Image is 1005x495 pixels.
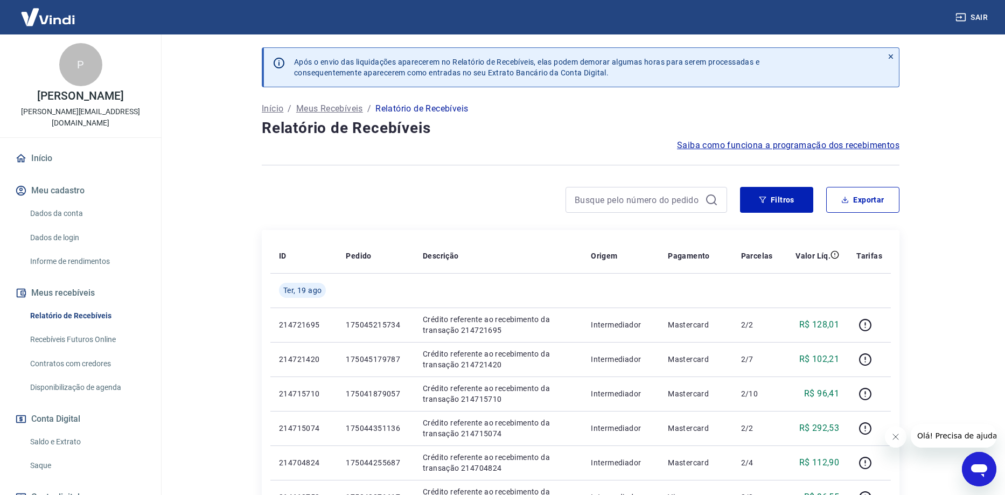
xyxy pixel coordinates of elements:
p: R$ 96,41 [804,387,839,400]
a: Informe de rendimentos [26,250,148,273]
p: Após o envio das liquidações aparecerem no Relatório de Recebíveis, elas podem demorar algumas ho... [294,57,759,78]
p: Tarifas [856,250,882,261]
a: Saiba como funciona a programação dos recebimentos [677,139,899,152]
a: Dados de login [26,227,148,249]
p: Valor Líq. [795,250,830,261]
p: 214704824 [279,457,329,468]
a: Relatório de Recebíveis [26,305,148,327]
a: Saque [26,455,148,477]
p: Intermediador [591,388,651,399]
button: Sair [953,8,992,27]
p: 175045179787 [346,354,406,365]
h4: Relatório de Recebíveis [262,117,899,139]
button: Exportar [826,187,899,213]
a: Início [262,102,283,115]
p: / [288,102,291,115]
p: [PERSON_NAME] [37,90,123,102]
p: Crédito referente ao recebimento da transação 214715074 [423,417,574,439]
p: ID [279,250,287,261]
p: Descrição [423,250,459,261]
p: Relatório de Recebíveis [375,102,468,115]
p: 2/7 [741,354,773,365]
p: R$ 128,01 [799,318,840,331]
input: Busque pelo número do pedido [575,192,701,208]
a: Meus Recebíveis [296,102,363,115]
a: Saldo e Extrato [26,431,148,453]
iframe: Fechar mensagem [885,426,906,448]
p: Origem [591,250,617,261]
iframe: Mensagem da empresa [911,424,996,448]
p: [PERSON_NAME][EMAIL_ADDRESS][DOMAIN_NAME] [9,106,152,129]
p: 214715074 [279,423,329,434]
img: Vindi [13,1,83,33]
p: 175044255687 [346,457,406,468]
p: Mastercard [668,388,724,399]
p: Parcelas [741,250,773,261]
a: Dados da conta [26,203,148,225]
p: / [367,102,371,115]
button: Meu cadastro [13,179,148,203]
p: R$ 292,53 [799,422,840,435]
p: 2/2 [741,423,773,434]
button: Conta Digital [13,407,148,431]
a: Disponibilização de agenda [26,377,148,399]
a: Contratos com credores [26,353,148,375]
p: 214715710 [279,388,329,399]
a: Início [13,147,148,170]
p: Mastercard [668,423,724,434]
p: Intermediador [591,319,651,330]
p: 214721420 [279,354,329,365]
p: R$ 102,21 [799,353,840,366]
p: Crédito referente ao recebimento da transação 214721695 [423,314,574,336]
iframe: Botão para abrir a janela de mensagens [962,452,996,486]
button: Filtros [740,187,813,213]
p: 214721695 [279,319,329,330]
p: 175045215734 [346,319,406,330]
p: Intermediador [591,423,651,434]
p: Mastercard [668,354,724,365]
p: Crédito referente ao recebimento da transação 214704824 [423,452,574,473]
p: Pedido [346,250,371,261]
p: Mastercard [668,319,724,330]
p: R$ 112,90 [799,456,840,469]
p: 2/2 [741,319,773,330]
p: Crédito referente ao recebimento da transação 214721420 [423,348,574,370]
p: Intermediador [591,354,651,365]
p: Mastercard [668,457,724,468]
p: 175044351136 [346,423,406,434]
span: Olá! Precisa de ajuda? [6,8,90,16]
p: Intermediador [591,457,651,468]
span: Ter, 19 ago [283,285,322,296]
p: Crédito referente ao recebimento da transação 214715710 [423,383,574,405]
button: Meus recebíveis [13,281,148,305]
p: 175041879057 [346,388,406,399]
a: Recebíveis Futuros Online [26,329,148,351]
p: Pagamento [668,250,710,261]
p: 2/10 [741,388,773,399]
p: 2/4 [741,457,773,468]
div: P [59,43,102,86]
